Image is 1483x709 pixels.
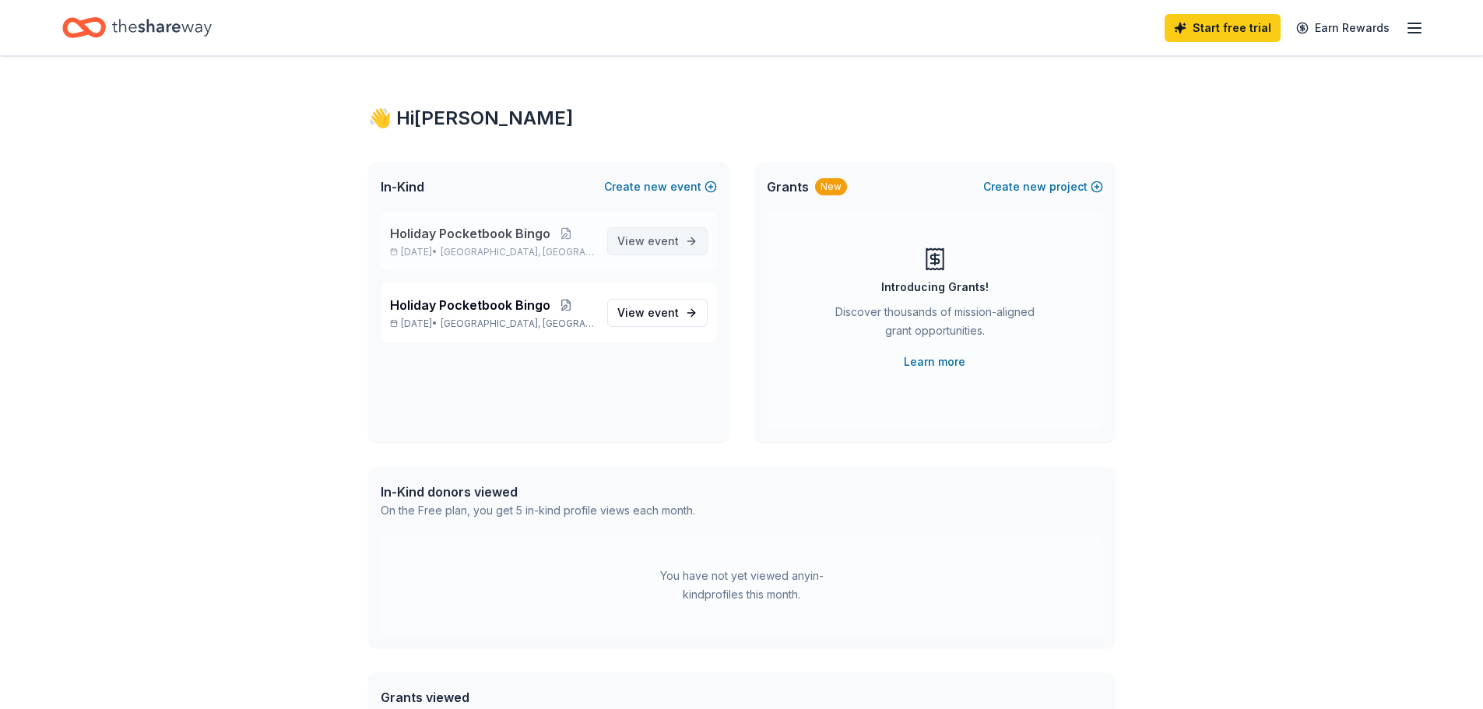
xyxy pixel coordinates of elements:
[368,106,1116,131] div: 👋 Hi [PERSON_NAME]
[604,177,717,196] button: Createnewevent
[881,278,989,297] div: Introducing Grants!
[617,232,679,251] span: View
[644,177,667,196] span: new
[767,177,809,196] span: Grants
[390,318,595,330] p: [DATE] •
[390,224,550,243] span: Holiday Pocketbook Bingo
[441,318,594,330] span: [GEOGRAPHIC_DATA], [GEOGRAPHIC_DATA]
[645,567,839,604] div: You have not yet viewed any in-kind profiles this month.
[607,227,708,255] a: View event
[441,246,594,258] span: [GEOGRAPHIC_DATA], [GEOGRAPHIC_DATA]
[62,9,212,46] a: Home
[1023,177,1046,196] span: new
[381,177,424,196] span: In-Kind
[381,688,687,707] div: Grants viewed
[390,296,550,314] span: Holiday Pocketbook Bingo
[983,177,1103,196] button: Createnewproject
[607,299,708,327] a: View event
[617,304,679,322] span: View
[829,303,1041,346] div: Discover thousands of mission-aligned grant opportunities.
[1165,14,1281,42] a: Start free trial
[1287,14,1399,42] a: Earn Rewards
[904,353,965,371] a: Learn more
[390,246,595,258] p: [DATE] •
[381,501,695,520] div: On the Free plan, you get 5 in-kind profile views each month.
[381,483,695,501] div: In-Kind donors viewed
[815,178,847,195] div: New
[648,234,679,247] span: event
[648,306,679,319] span: event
